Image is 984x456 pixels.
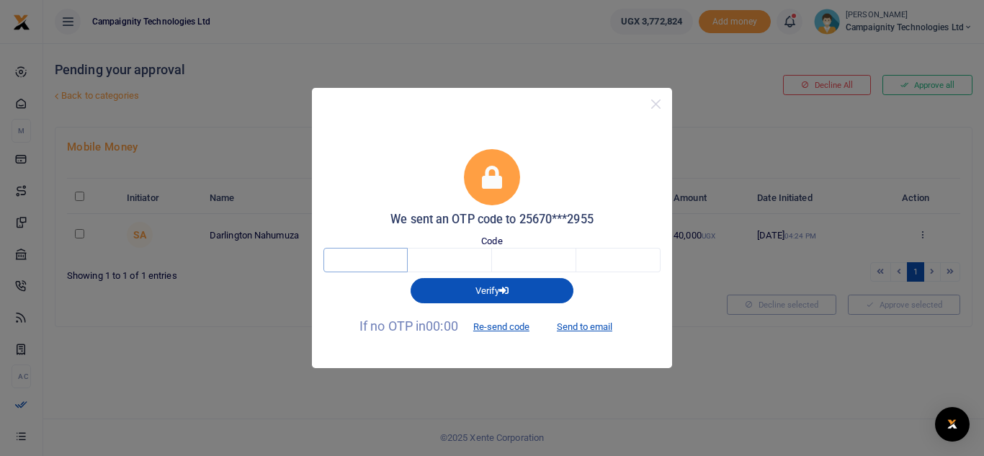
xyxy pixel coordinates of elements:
[481,234,502,249] label: Code
[426,318,458,334] span: 00:00
[461,315,542,339] button: Re-send code
[935,407,970,442] div: Open Intercom Messenger
[359,318,542,334] span: If no OTP in
[411,278,573,303] button: Verify
[545,315,625,339] button: Send to email
[323,213,661,227] h5: We sent an OTP code to 25670***2955
[645,94,666,115] button: Close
